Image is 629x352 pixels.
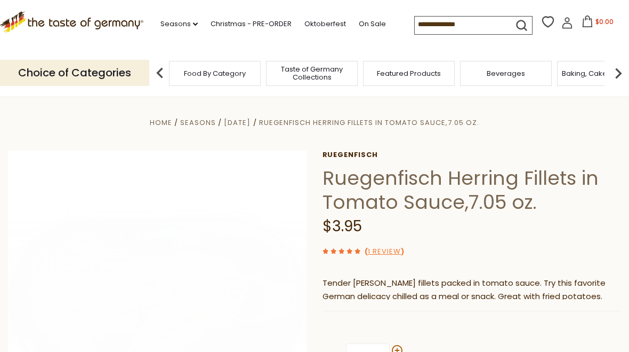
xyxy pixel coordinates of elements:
[322,277,606,302] span: Tender [PERSON_NAME] fillets packed in tomato sauce. Try this favorite German delicacy chilled as...
[368,246,401,257] a: 1 Review
[608,62,629,84] img: next arrow
[575,15,620,32] button: $0.00
[487,69,525,77] a: Beverages
[359,18,386,30] a: On Sale
[322,216,362,237] span: $3.95
[365,246,404,256] span: ( )
[211,18,292,30] a: Christmas - PRE-ORDER
[304,18,346,30] a: Oktoberfest
[184,69,246,77] a: Food By Category
[180,118,216,128] a: Seasons
[322,151,621,159] a: Ruegenfisch
[322,166,621,214] h1: Ruegenfisch Herring Fillets in Tomato Sauce,7.05 oz.
[259,118,479,128] a: Ruegenfisch Herring Fillets in Tomato Sauce,7.05 oz.
[224,118,251,128] a: [DATE]
[269,65,354,81] a: Taste of Germany Collections
[160,18,198,30] a: Seasons
[150,118,172,128] a: Home
[595,17,614,26] span: $0.00
[149,62,171,84] img: previous arrow
[377,69,441,77] a: Featured Products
